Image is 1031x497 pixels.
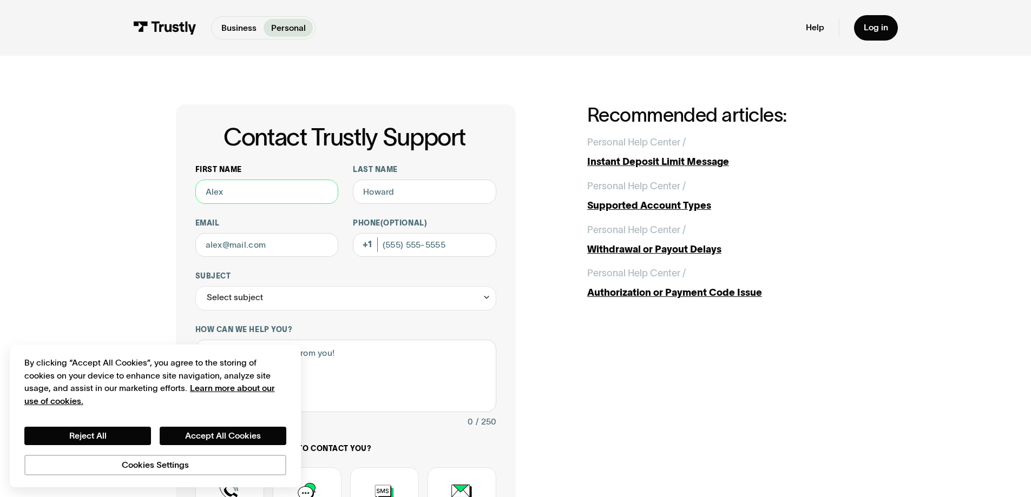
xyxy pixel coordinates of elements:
[587,266,856,300] a: Personal Help Center /Authorization or Payment Code Issue
[587,179,686,194] div: Personal Help Center /
[195,286,496,310] div: Select subject
[160,427,286,445] button: Accept All Cookies
[195,165,339,175] label: First name
[380,219,427,227] span: (Optional)
[10,344,301,487] div: Cookie banner
[24,356,286,475] div: Privacy
[221,22,257,35] p: Business
[587,135,686,150] div: Personal Help Center /
[587,155,856,169] div: Instant Deposit Limit Message
[193,124,496,150] h1: Contact Trustly Support
[353,180,496,204] input: Howard
[587,104,856,125] h2: Recommended articles:
[468,415,473,429] div: 0
[195,218,339,228] label: Email
[195,325,496,335] label: How can we help you?
[264,19,313,37] a: Personal
[353,218,496,228] label: Phone
[195,233,339,257] input: alex@mail.com
[476,415,496,429] div: / 250
[133,21,196,35] img: Trustly Logo
[587,223,686,237] div: Personal Help Center /
[587,135,856,169] a: Personal Help Center /Instant Deposit Limit Message
[587,242,856,257] div: Withdrawal or Payout Delays
[587,198,856,213] div: Supported Account Types
[195,444,496,454] label: How would you like us to contact you?
[271,22,306,35] p: Personal
[24,427,151,445] button: Reject All
[24,455,286,475] button: Cookies Settings
[214,19,264,37] a: Business
[207,290,263,305] div: Select subject
[195,271,496,281] label: Subject
[806,22,824,33] a: Help
[587,223,856,257] a: Personal Help Center /Withdrawal or Payout Delays
[353,233,496,257] input: (555) 555-5555
[24,356,286,407] div: By clicking “Accept All Cookies”, you agree to the storing of cookies on your device to enhance s...
[864,22,888,33] div: Log in
[587,286,856,300] div: Authorization or Payment Code Issue
[195,180,339,204] input: Alex
[353,165,496,175] label: Last name
[854,15,898,41] a: Log in
[587,179,856,213] a: Personal Help Center /Supported Account Types
[587,266,686,281] div: Personal Help Center /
